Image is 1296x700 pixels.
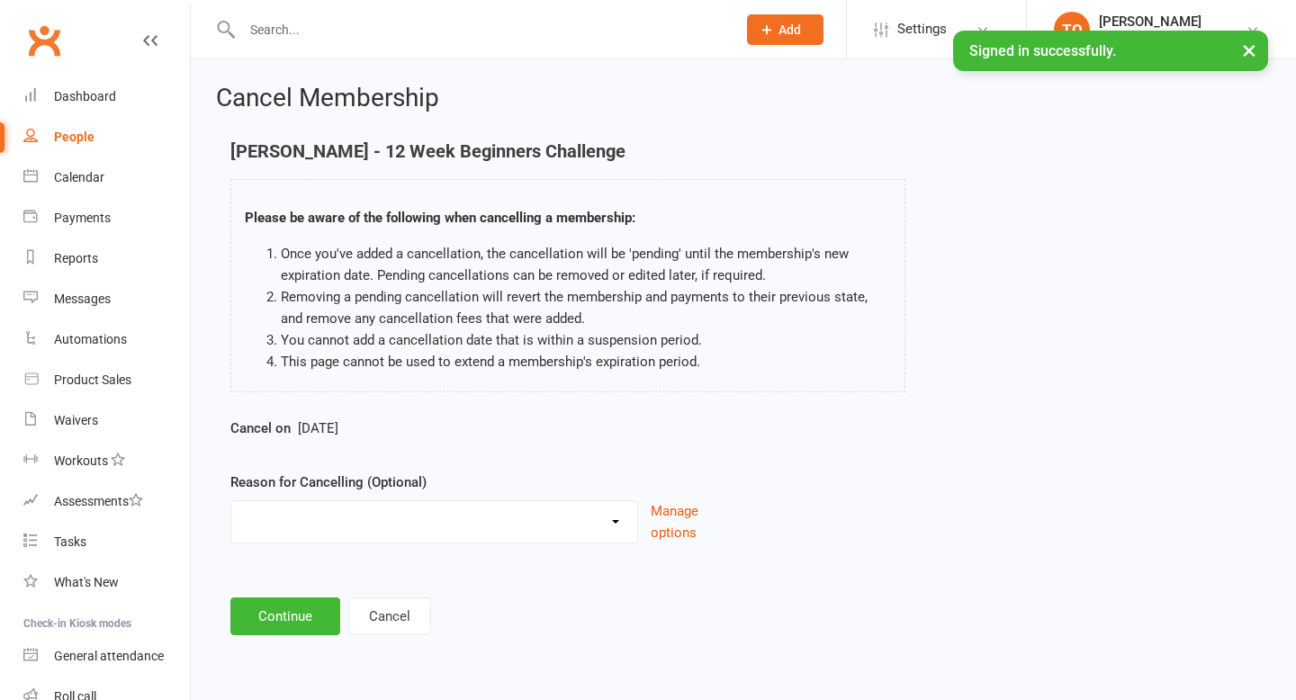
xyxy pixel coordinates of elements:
[23,238,190,279] a: Reports
[23,117,190,157] a: People
[1054,12,1090,48] div: TO
[23,522,190,562] a: Tasks
[1233,31,1265,69] button: ×
[778,22,801,37] span: Add
[54,211,111,225] div: Payments
[23,157,190,198] a: Calendar
[23,319,190,360] a: Automations
[23,636,190,677] a: General attendance kiosk mode
[747,14,823,45] button: Add
[281,329,891,351] li: You cannot add a cancellation date that is within a suspension period.
[54,494,143,508] div: Assessments
[54,170,104,184] div: Calendar
[23,76,190,117] a: Dashboard
[23,481,190,522] a: Assessments
[230,417,291,439] label: Cancel on
[281,351,891,372] li: This page cannot be used to extend a membership's expiration period.
[54,575,119,589] div: What's New
[897,9,947,49] span: Settings
[1099,30,1201,46] div: Snake pit gym
[54,332,127,346] div: Automations
[54,534,86,549] div: Tasks
[237,17,724,42] input: Search...
[22,18,67,63] a: Clubworx
[298,420,338,436] span: [DATE]
[230,141,905,161] h4: [PERSON_NAME] - 12 Week Beginners Challenge
[651,500,730,543] button: Manage options
[348,597,431,635] button: Cancel
[23,562,190,603] a: What's New
[216,85,1271,112] h2: Cancel Membership
[54,251,98,265] div: Reports
[23,441,190,481] a: Workouts
[230,471,427,493] label: Reason for Cancelling (Optional)
[281,243,891,286] li: Once you've added a cancellation, the cancellation will be 'pending' until the membership's new e...
[54,372,131,387] div: Product Sales
[230,597,340,635] button: Continue
[54,89,116,103] div: Dashboard
[23,198,190,238] a: Payments
[23,400,190,441] a: Waivers
[245,210,635,226] strong: Please be aware of the following when cancelling a membership:
[1099,13,1201,30] div: [PERSON_NAME]
[281,286,891,329] li: Removing a pending cancellation will revert the membership and payments to their previous state, ...
[54,649,164,663] div: General attendance
[54,292,111,306] div: Messages
[54,453,108,468] div: Workouts
[23,360,190,400] a: Product Sales
[54,413,98,427] div: Waivers
[969,42,1116,59] span: Signed in successfully.
[23,279,190,319] a: Messages
[54,130,94,144] div: People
